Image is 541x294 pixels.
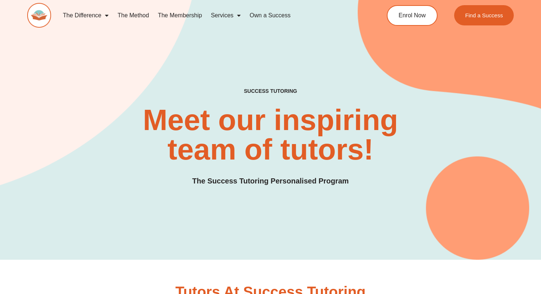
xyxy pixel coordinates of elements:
span: Enrol Now [399,13,426,18]
nav: Menu [59,7,359,24]
h4: SUCCESS TUTORING​ [198,88,343,94]
a: Own a Success [245,7,295,24]
a: Enrol Now [387,5,438,26]
a: The Membership [153,7,206,24]
span: Find a Success [465,13,503,18]
h2: Meet our inspiring team of tutors! [107,105,434,164]
a: Services [206,7,245,24]
h3: The Success Tutoring Personalised Program [192,175,349,187]
a: The Difference [59,7,113,24]
a: The Method [113,7,153,24]
a: Find a Success [454,5,514,25]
